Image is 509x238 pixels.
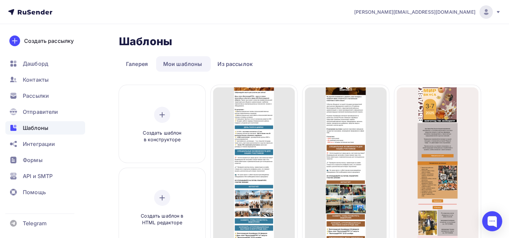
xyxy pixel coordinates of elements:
[5,153,85,167] a: Формы
[130,130,194,143] span: Создать шаблон в конструкторе
[23,92,49,100] span: Рассылки
[119,35,172,48] h2: Шаблоны
[5,121,85,135] a: Шаблоны
[119,56,155,72] a: Галерея
[23,140,55,148] span: Интеграции
[23,156,43,164] span: Формы
[23,124,48,132] span: Шаблоны
[24,37,74,45] div: Создать рассылку
[130,213,194,226] span: Создать шаблон в HTML редакторе
[23,108,58,116] span: Отправители
[354,9,475,15] span: [PERSON_NAME][EMAIL_ADDRESS][DOMAIN_NAME]
[23,219,47,227] span: Telegram
[23,172,53,180] span: API и SMTP
[5,89,85,102] a: Рассылки
[211,56,260,72] a: Из рассылок
[5,73,85,86] a: Контакты
[23,76,49,84] span: Контакты
[23,188,46,196] span: Помощь
[23,60,48,68] span: Дашборд
[5,105,85,118] a: Отправители
[156,56,209,72] a: Мои шаблоны
[5,57,85,70] a: Дашборд
[354,5,501,19] a: [PERSON_NAME][EMAIL_ADDRESS][DOMAIN_NAME]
